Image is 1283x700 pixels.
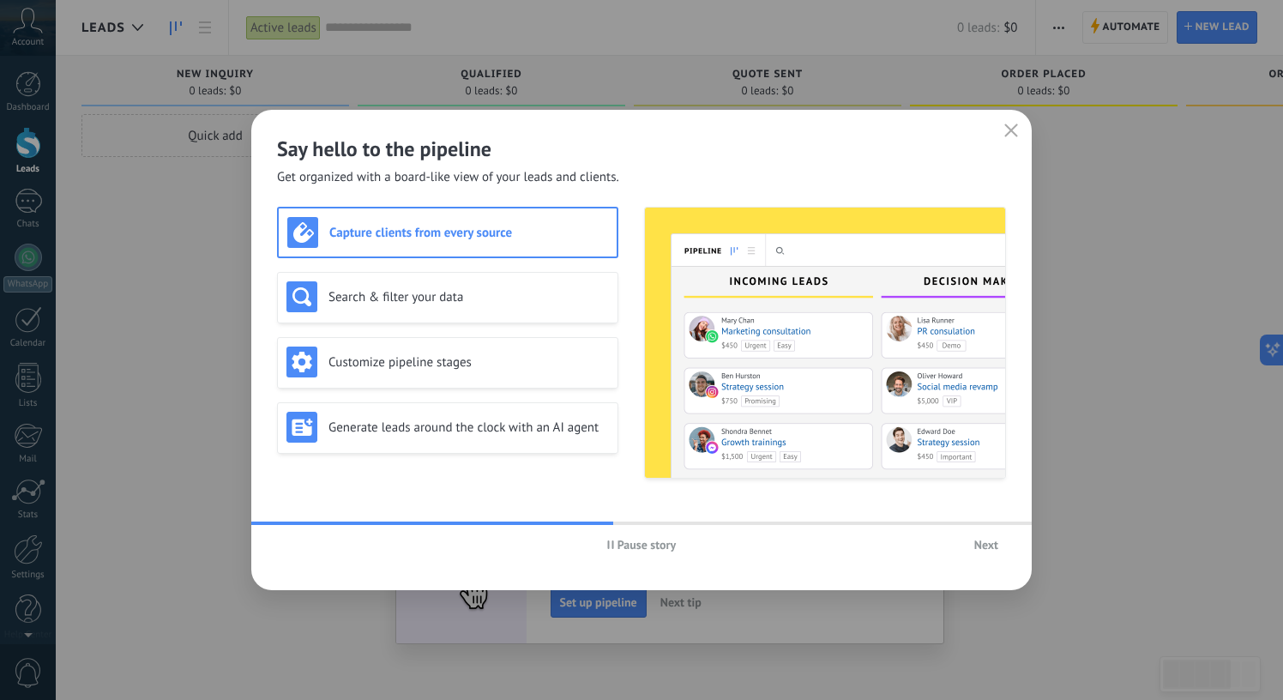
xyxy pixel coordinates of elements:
span: Pause story [617,539,677,551]
h3: Customize pipeline stages [328,354,609,371]
h2: Say hello to the pipeline [277,136,1006,162]
h3: Generate leads around the clock with an AI agent [328,419,609,436]
span: Next [974,539,998,551]
span: Get organized with a board-like view of your leads and clients. [277,169,619,186]
h3: Capture clients from every source [329,225,608,241]
h3: Search & filter your data [328,289,609,305]
button: Pause story [599,532,684,558]
button: Next [967,532,1006,558]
